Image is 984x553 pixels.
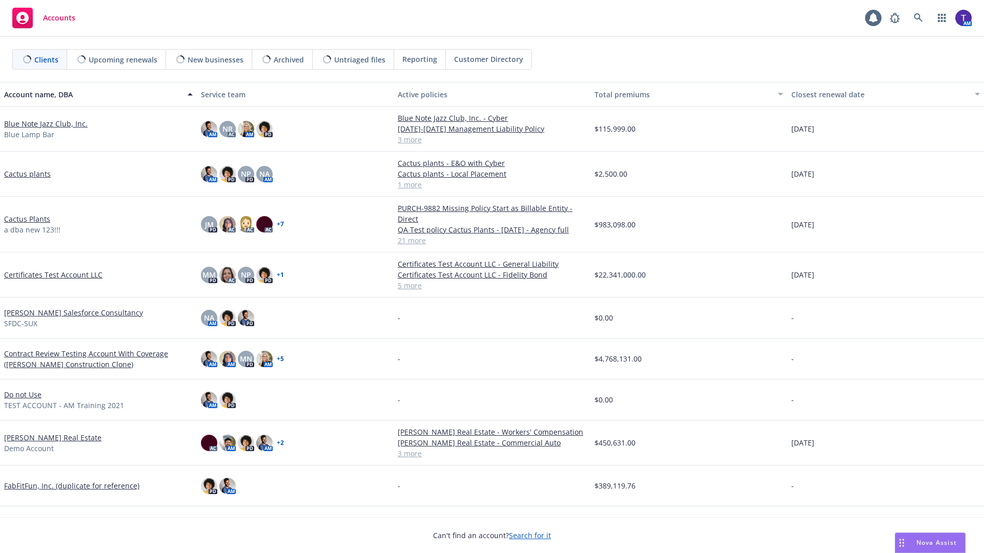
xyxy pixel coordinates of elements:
[219,478,236,494] img: photo
[277,221,284,227] a: + 7
[201,89,389,100] div: Service team
[787,82,984,107] button: Closest renewal date
[4,443,54,454] span: Demo Account
[4,118,88,129] a: Blue Note Jazz Club, Inc.
[791,437,814,448] span: [DATE]
[791,168,814,179] span: [DATE]
[4,214,50,224] a: Cactus Plants
[238,121,254,137] img: photo
[791,89,969,100] div: Closest renewal date
[256,267,273,283] img: photo
[594,394,613,405] span: $0.00
[219,351,236,367] img: photo
[594,89,772,100] div: Total premiums
[791,394,794,405] span: -
[256,351,273,367] img: photo
[219,392,236,408] img: photo
[398,353,400,364] span: -
[4,480,139,491] a: FabFitFun, Inc. (duplicate for reference)
[197,82,394,107] button: Service team
[277,356,284,362] a: + 5
[398,158,586,168] a: Cactus plants - E&O with Cyber
[895,533,966,553] button: Nova Assist
[433,530,551,541] span: Can't find an account?
[398,437,586,448] a: [PERSON_NAME] Real Estate - Commercial Auto
[594,353,642,364] span: $4,768,131.00
[594,219,635,230] span: $983,098.00
[219,166,236,182] img: photo
[398,280,586,291] a: 5 more
[791,123,814,134] span: [DATE]
[259,168,270,179] span: NA
[219,310,236,326] img: photo
[4,307,143,318] a: [PERSON_NAME] Salesforce Consultancy
[277,440,284,446] a: + 2
[791,219,814,230] span: [DATE]
[791,269,814,280] span: [DATE]
[398,427,586,437] a: [PERSON_NAME] Real Estate - Workers' Compensation
[4,348,193,370] a: Contract Review Testing Account With Coverage ([PERSON_NAME] Construction Clone)
[201,351,217,367] img: photo
[398,113,586,123] a: Blue Note Jazz Club, Inc. - Cyber
[256,435,273,451] img: photo
[238,216,254,232] img: photo
[222,123,233,134] span: NR
[908,8,929,28] a: Search
[4,432,101,443] a: [PERSON_NAME] Real Estate
[398,480,400,491] span: -
[219,267,236,283] img: photo
[594,269,646,280] span: $22,341,000.00
[398,259,586,269] a: Certificates Test Account LLC - General Liability
[4,269,102,280] a: Certificates Test Account LLC
[398,235,586,246] a: 21 more
[8,4,79,32] a: Accounts
[398,134,586,145] a: 3 more
[594,437,635,448] span: $450,631.00
[594,312,613,323] span: $0.00
[791,353,794,364] span: -
[398,394,400,405] span: -
[238,310,254,326] img: photo
[594,480,635,491] span: $389,119.76
[885,8,905,28] a: Report a Bug
[4,129,54,140] span: Blue Lamp Bar
[201,392,217,408] img: photo
[398,448,586,459] a: 3 more
[955,10,972,26] img: photo
[4,400,124,411] span: TEST ACCOUNT - AM Training 2021
[241,269,251,280] span: NP
[398,312,400,323] span: -
[241,168,251,179] span: NP
[334,54,385,65] span: Untriaged files
[398,203,586,224] a: PURCH-9882 Missing Policy Start as Billable Entity - Direct
[201,478,217,494] img: photo
[256,216,273,232] img: photo
[594,123,635,134] span: $115,999.00
[916,538,957,547] span: Nova Assist
[219,216,236,232] img: photo
[202,269,216,280] span: MM
[274,54,304,65] span: Archived
[277,272,284,278] a: + 1
[34,54,58,65] span: Clients
[398,123,586,134] a: [DATE]-[DATE] Management Liability Policy
[238,435,254,451] img: photo
[398,179,586,190] a: 1 more
[791,480,794,491] span: -
[398,269,586,280] a: Certificates Test Account LLC - Fidelity Bond
[398,89,586,100] div: Active policies
[402,54,437,65] span: Reporting
[4,389,42,400] a: Do not Use
[398,168,586,179] a: Cactus plants - Local Placement
[201,435,217,451] img: photo
[398,224,586,235] a: QA Test policy Cactus Plants - [DATE] - Agency full
[4,318,37,329] span: SFDC-SUX
[201,166,217,182] img: photo
[205,219,214,230] span: JM
[590,82,787,107] button: Total premiums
